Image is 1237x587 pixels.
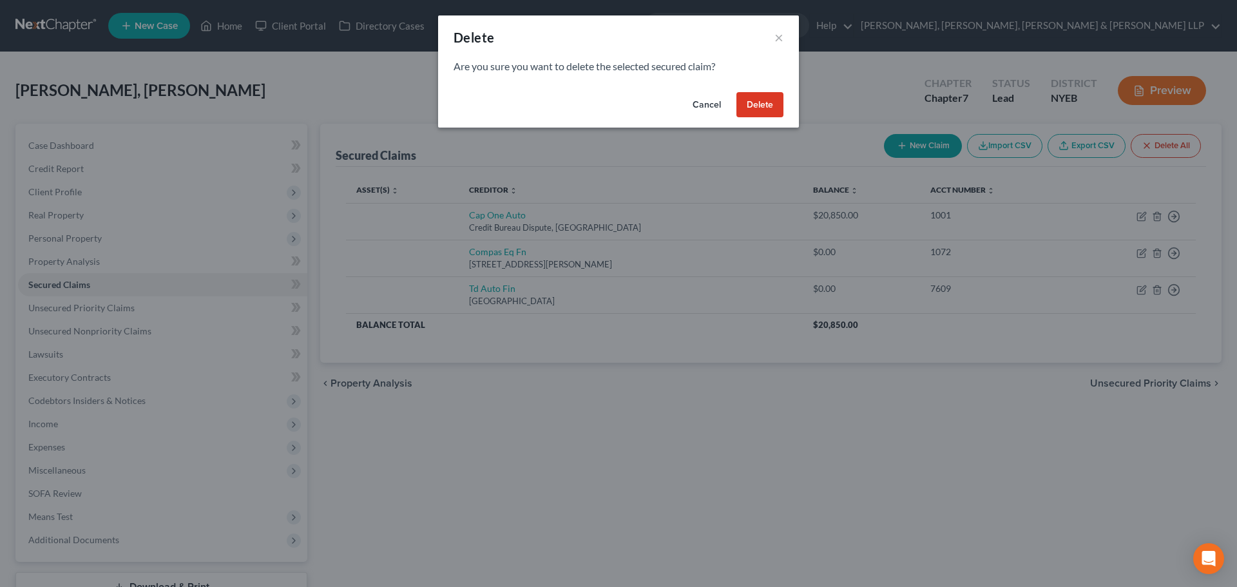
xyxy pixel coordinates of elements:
p: Are you sure you want to delete the selected secured claim? [454,59,783,74]
button: × [774,30,783,45]
button: Cancel [682,92,731,118]
button: Delete [736,92,783,118]
div: Open Intercom Messenger [1193,543,1224,574]
div: Delete [454,28,494,46]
